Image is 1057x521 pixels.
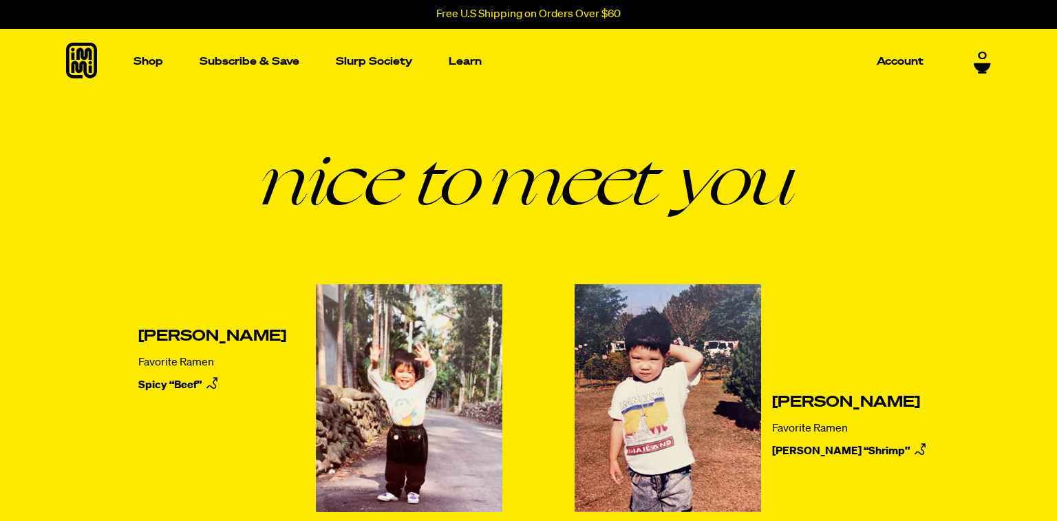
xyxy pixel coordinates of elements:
h2: [PERSON_NAME] [772,394,930,411]
a: 0 [974,50,991,73]
p: Slurp Society [336,56,412,67]
a: Shop [128,29,169,94]
span: 0 [978,50,987,62]
h1: nice to meet you [66,144,991,213]
p: Free U.S Shipping on Orders Over $60 [436,8,621,21]
p: Learn [449,56,482,67]
a: Slurp Society [330,51,418,72]
p: Shop [134,56,163,67]
a: Spicy “Beef” [138,375,286,396]
a: Subscribe & Save [194,51,305,72]
p: Favorite Ramen [138,356,286,370]
p: Favorite Ramen [772,422,930,436]
nav: Main navigation [128,29,929,94]
a: Learn [443,29,487,94]
p: Subscribe & Save [200,56,299,67]
a: [PERSON_NAME] “Shrimp” [772,441,930,462]
a: Account [871,51,929,72]
h2: [PERSON_NAME] [138,328,286,345]
p: Account [877,56,923,67]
